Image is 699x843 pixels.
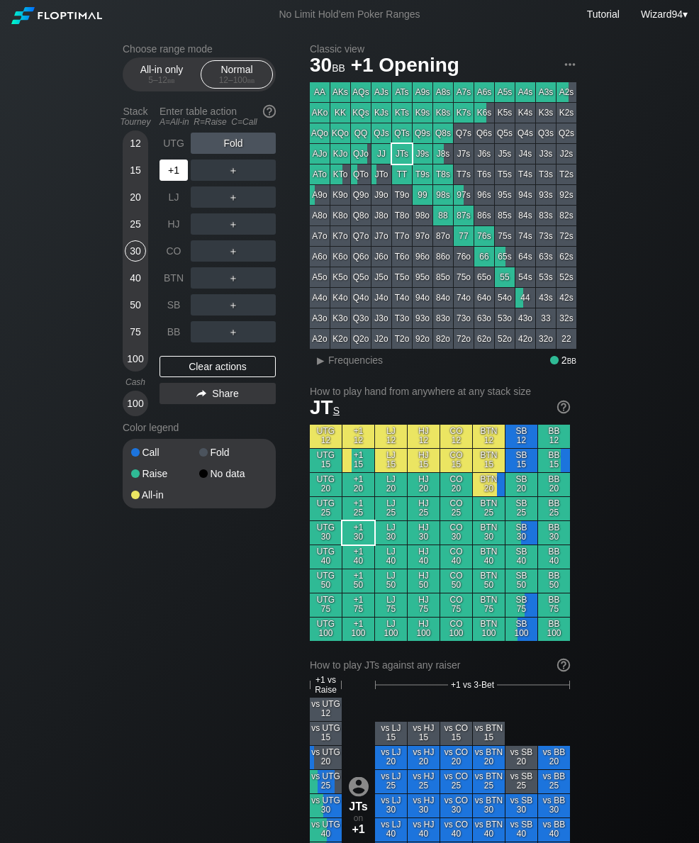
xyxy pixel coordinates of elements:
[408,545,440,569] div: HJ 40
[413,144,432,164] div: J9s
[351,82,371,102] div: AQs
[408,449,440,472] div: HJ 15
[167,75,175,85] span: bb
[310,329,330,349] div: A2o
[191,321,276,342] div: ＋
[160,240,188,262] div: CO
[392,226,412,246] div: T7o
[433,185,453,205] div: 98s
[160,356,276,377] div: Clear actions
[495,164,515,184] div: T5s
[160,117,276,127] div: A=All-in R=Raise C=Call
[371,103,391,123] div: KJs
[371,226,391,246] div: J7o
[125,294,146,316] div: 50
[408,497,440,520] div: HJ 25
[505,497,537,520] div: SB 25
[351,206,371,225] div: Q8o
[538,521,570,545] div: BB 30
[125,213,146,235] div: 25
[536,164,556,184] div: T3s
[454,164,474,184] div: T7s
[123,416,276,439] div: Color legend
[495,329,515,349] div: 52o
[473,569,505,593] div: BTN 50
[495,308,515,328] div: 53o
[117,377,154,387] div: Cash
[473,497,505,520] div: BTN 25
[495,288,515,308] div: 54o
[473,593,505,617] div: BTN 75
[310,185,330,205] div: A9o
[371,288,391,308] div: J4o
[473,449,505,472] div: BTN 15
[495,123,515,143] div: Q5s
[536,226,556,246] div: 73s
[191,213,276,235] div: ＋
[538,449,570,472] div: BB 15
[473,473,505,496] div: BTN 20
[11,7,102,24] img: Floptimal logo
[556,657,571,673] img: help.32db89a4.svg
[191,186,276,208] div: ＋
[474,164,494,184] div: T6s
[392,164,412,184] div: TT
[310,103,330,123] div: AKo
[392,308,412,328] div: T3o
[342,593,374,617] div: +1 75
[247,75,255,85] span: bb
[557,308,576,328] div: 32s
[536,267,556,287] div: 53s
[454,144,474,164] div: J7s
[408,425,440,448] div: HJ 12
[433,288,453,308] div: 84o
[557,123,576,143] div: Q2s
[433,103,453,123] div: K8s
[371,267,391,287] div: J5o
[515,144,535,164] div: J4s
[495,185,515,205] div: 95s
[515,123,535,143] div: Q4s
[557,82,576,102] div: A2s
[538,425,570,448] div: BB 12
[495,206,515,225] div: 85s
[351,144,371,164] div: QJo
[538,545,570,569] div: BB 40
[433,247,453,267] div: 86o
[474,329,494,349] div: 62o
[536,144,556,164] div: J3s
[454,226,474,246] div: 77
[125,393,146,414] div: 100
[371,247,391,267] div: J6o
[191,267,276,289] div: ＋
[310,449,342,472] div: UTG 15
[342,521,374,545] div: +1 30
[330,103,350,123] div: KK
[160,100,276,133] div: Enter table action
[310,545,342,569] div: UTG 40
[160,321,188,342] div: BB
[330,144,350,164] div: KJo
[371,123,391,143] div: QJs
[375,521,407,545] div: LJ 30
[375,545,407,569] div: LJ 40
[440,593,472,617] div: CO 75
[440,521,472,545] div: CO 30
[413,267,432,287] div: 95o
[125,133,146,154] div: 12
[375,473,407,496] div: LJ 20
[349,776,369,796] img: icon-avatar.b40e07d9.svg
[433,206,453,225] div: 88
[433,308,453,328] div: 83o
[557,164,576,184] div: T2s
[413,329,432,349] div: 92o
[474,103,494,123] div: K6s
[515,82,535,102] div: A4s
[310,123,330,143] div: AQo
[536,308,556,328] div: 33
[117,117,154,127] div: Tourney
[440,449,472,472] div: CO 15
[342,449,374,472] div: +1 15
[310,164,330,184] div: ATo
[433,267,453,287] div: 85o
